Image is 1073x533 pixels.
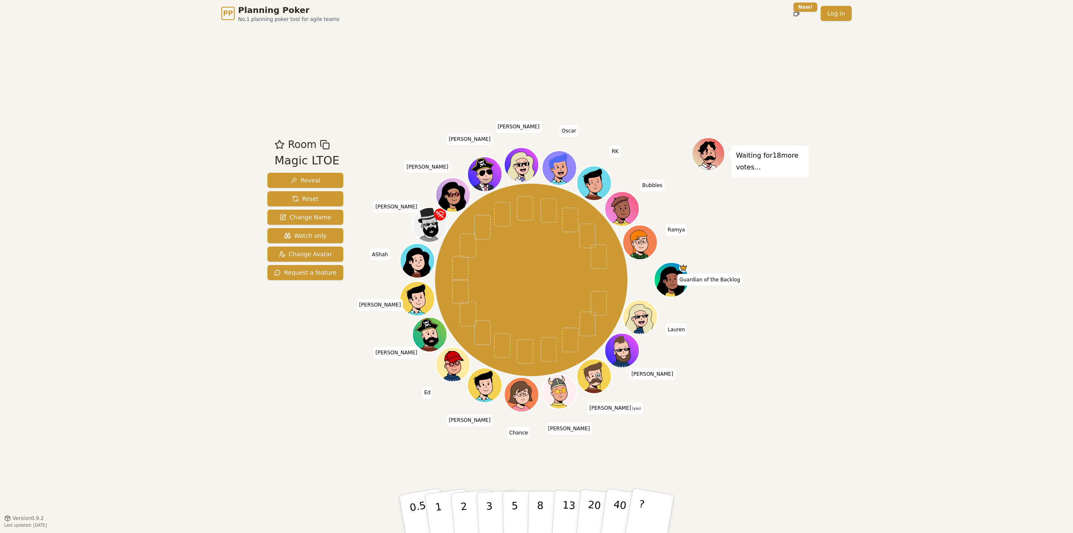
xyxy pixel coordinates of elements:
[280,213,331,221] span: Change Name
[447,415,493,426] span: Click to change your name
[422,387,433,399] span: Click to change your name
[357,299,403,311] span: Click to change your name
[610,146,621,157] span: Click to change your name
[507,427,530,439] span: Click to change your name
[267,173,343,188] button: Reveal
[288,137,316,152] span: Room
[629,368,675,380] span: Click to change your name
[4,523,47,528] span: Last updated: [DATE]
[631,407,641,411] span: (you)
[560,125,578,137] span: Click to change your name
[279,250,332,258] span: Change Avatar
[4,515,44,522] button: Version0.9.2
[821,6,852,21] a: Log in
[275,152,340,169] div: Magic LTOE
[373,347,420,359] span: Click to change your name
[679,263,688,272] span: Guardian of the Backlog is the host
[267,191,343,206] button: Reset
[13,515,44,522] span: Version 0.9.2
[267,228,343,243] button: Watch only
[284,231,327,240] span: Watch only
[546,423,592,434] span: Click to change your name
[292,195,319,203] span: Reset
[238,16,340,23] span: No.1 planning poker tool for agile teams
[274,268,337,277] span: Request a feature
[677,274,742,286] span: Click to change your name
[666,324,687,335] span: Click to change your name
[793,3,817,12] div: New!
[267,265,343,280] button: Request a feature
[290,176,320,185] span: Reveal
[221,4,340,23] a: PPPlanning PokerNo.1 planning poker tool for agile teams
[238,4,340,16] span: Planning Poker
[447,133,493,145] span: Click to change your name
[275,137,285,152] button: Add as favourite
[789,6,804,21] button: New!
[495,121,542,133] span: Click to change your name
[370,249,390,260] span: Click to change your name
[666,224,687,236] span: Click to change your name
[373,201,420,213] span: Click to change your name
[736,150,805,173] p: Waiting for 18 more votes...
[578,360,611,393] button: Click to change your avatar
[587,403,643,414] span: Click to change your name
[267,210,343,225] button: Change Name
[267,247,343,262] button: Change Avatar
[640,180,664,192] span: Click to change your name
[223,8,233,18] span: PP
[404,161,451,173] span: Click to change your name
